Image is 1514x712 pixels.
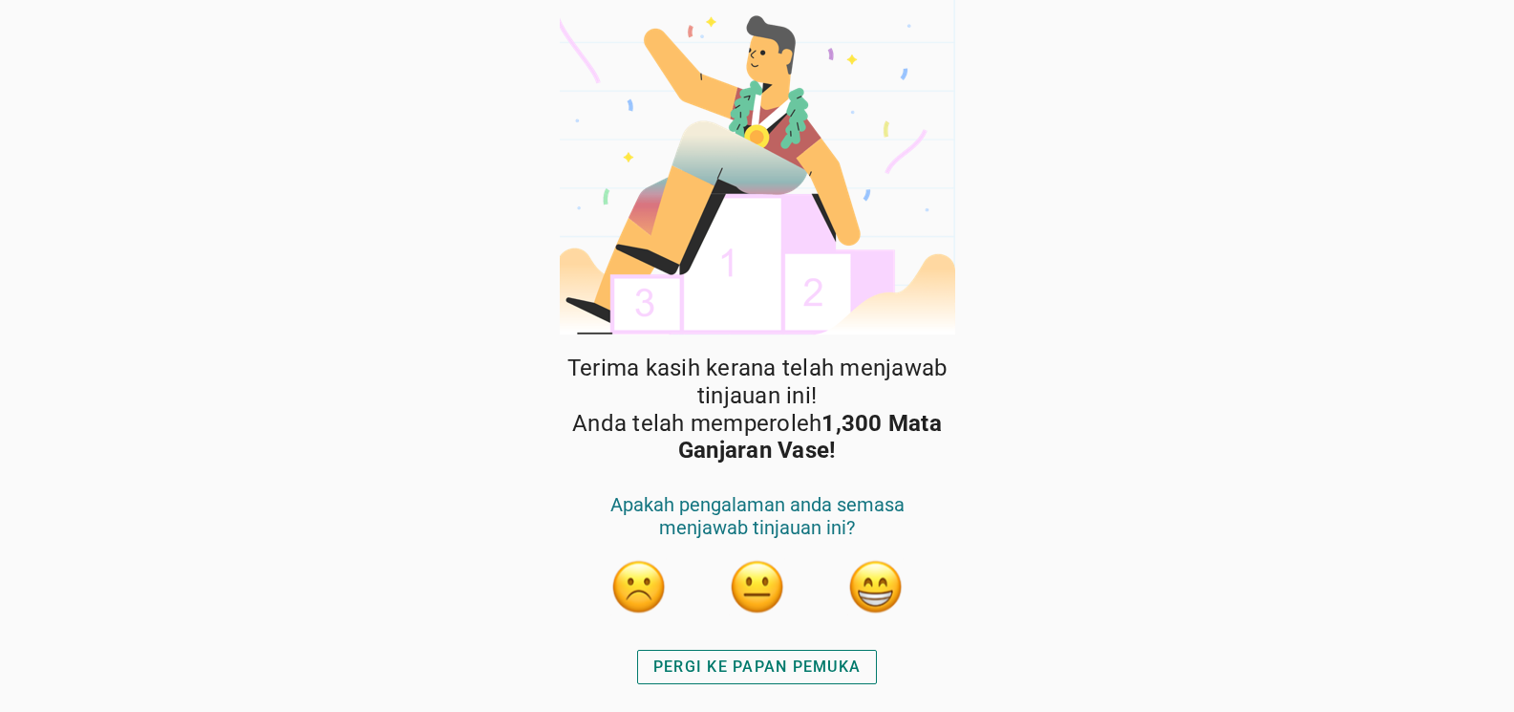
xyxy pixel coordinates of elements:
span: Terima kasih kerana telah menjawab tinjauan ini! [557,355,958,410]
strong: 1,300 Mata Ganjaran Vase! [678,410,942,464]
button: PERGI KE PAPAN PEMUKA [637,650,877,684]
span: Anda telah memperoleh [557,410,958,465]
div: Apakah pengalaman anda semasa menjawab tinjauan ini? [580,493,935,558]
div: PERGI KE PAPAN PEMUKA [653,656,861,679]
